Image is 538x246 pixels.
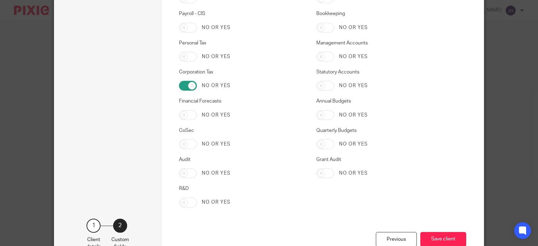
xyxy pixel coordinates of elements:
label: No or yes [202,170,230,177]
label: Statutory Accounts [316,69,442,76]
label: Grant Audit [316,156,442,163]
label: R&D [179,185,305,192]
label: Management Accounts [316,40,442,47]
label: No or yes [202,112,230,119]
label: Payroll - CIS [179,10,305,17]
label: No or yes [202,141,230,148]
label: No or yes [202,24,230,31]
label: Personal Tax [179,40,305,47]
label: Quarterly Budgets [316,127,442,134]
label: Financial Forecasts [179,98,305,105]
label: Corporation Tax [179,69,305,76]
label: No or yes [202,82,230,89]
label: No or yes [339,82,368,89]
label: No or yes [339,24,368,31]
div: 2 [113,219,127,233]
label: Bookkeeping [316,10,442,17]
label: No or yes [339,112,368,119]
label: Annual Budgets [316,98,442,105]
label: No or yes [339,53,368,60]
label: No or yes [339,141,368,148]
div: 1 [87,219,101,233]
label: Audit [179,156,305,163]
label: No or yes [202,199,230,206]
label: CoSec [179,127,305,134]
label: No or yes [339,170,368,177]
label: No or yes [202,53,230,60]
